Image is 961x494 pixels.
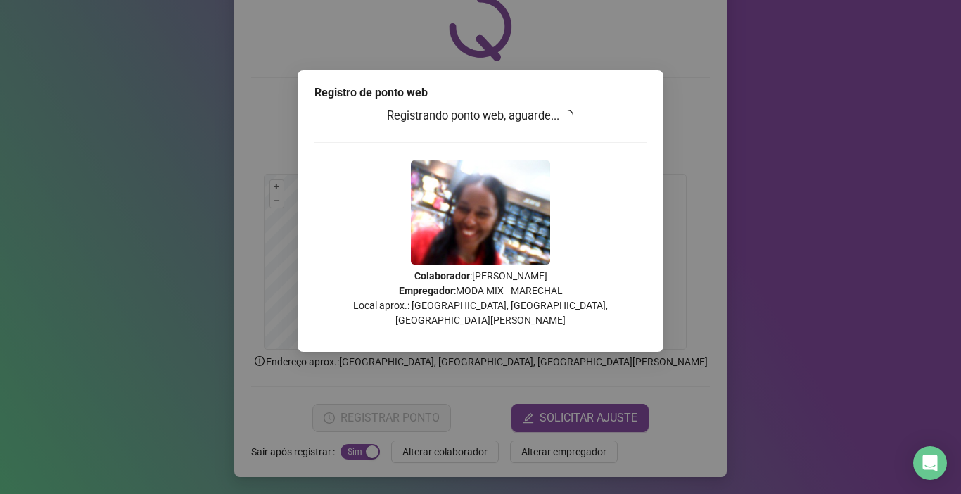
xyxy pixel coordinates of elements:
h3: Registrando ponto web, aguarde... [314,107,647,125]
img: 2Q== [411,160,550,265]
strong: Empregador [399,285,454,296]
p: : [PERSON_NAME] : MODA MIX - MARECHAL Local aprox.: [GEOGRAPHIC_DATA], [GEOGRAPHIC_DATA], [GEOGRA... [314,269,647,328]
div: Open Intercom Messenger [913,446,947,480]
strong: Colaborador [414,270,470,281]
div: Registro de ponto web [314,84,647,101]
span: loading [562,110,573,121]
